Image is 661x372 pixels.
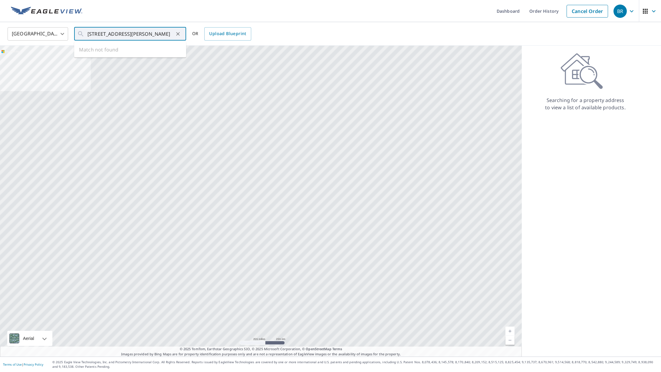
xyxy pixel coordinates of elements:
[24,362,43,367] a: Privacy Policy
[3,362,22,367] a: Terms of Use
[11,7,82,16] img: EV Logo
[8,25,68,42] div: [GEOGRAPHIC_DATA]
[174,30,182,38] button: Clear
[209,30,246,38] span: Upload Blueprint
[545,97,626,111] p: Searching for a property address to view a list of available products.
[21,331,36,346] div: Aerial
[192,27,251,41] div: OR
[505,327,515,336] a: Current Level 5, Zoom In
[306,347,331,351] a: OpenStreetMap
[52,360,658,369] p: © 2025 Eagle View Technologies, Inc. and Pictometry International Corp. All Rights Reserved. Repo...
[3,363,43,366] p: |
[613,5,627,18] div: BR
[204,27,251,41] a: Upload Blueprint
[87,25,174,42] input: Search by address or latitude-longitude
[505,336,515,345] a: Current Level 5, Zoom Out
[7,331,52,346] div: Aerial
[180,347,342,352] span: © 2025 TomTom, Earthstar Geographics SIO, © 2025 Microsoft Corporation, ©
[567,5,608,18] a: Cancel Order
[332,347,342,351] a: Terms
